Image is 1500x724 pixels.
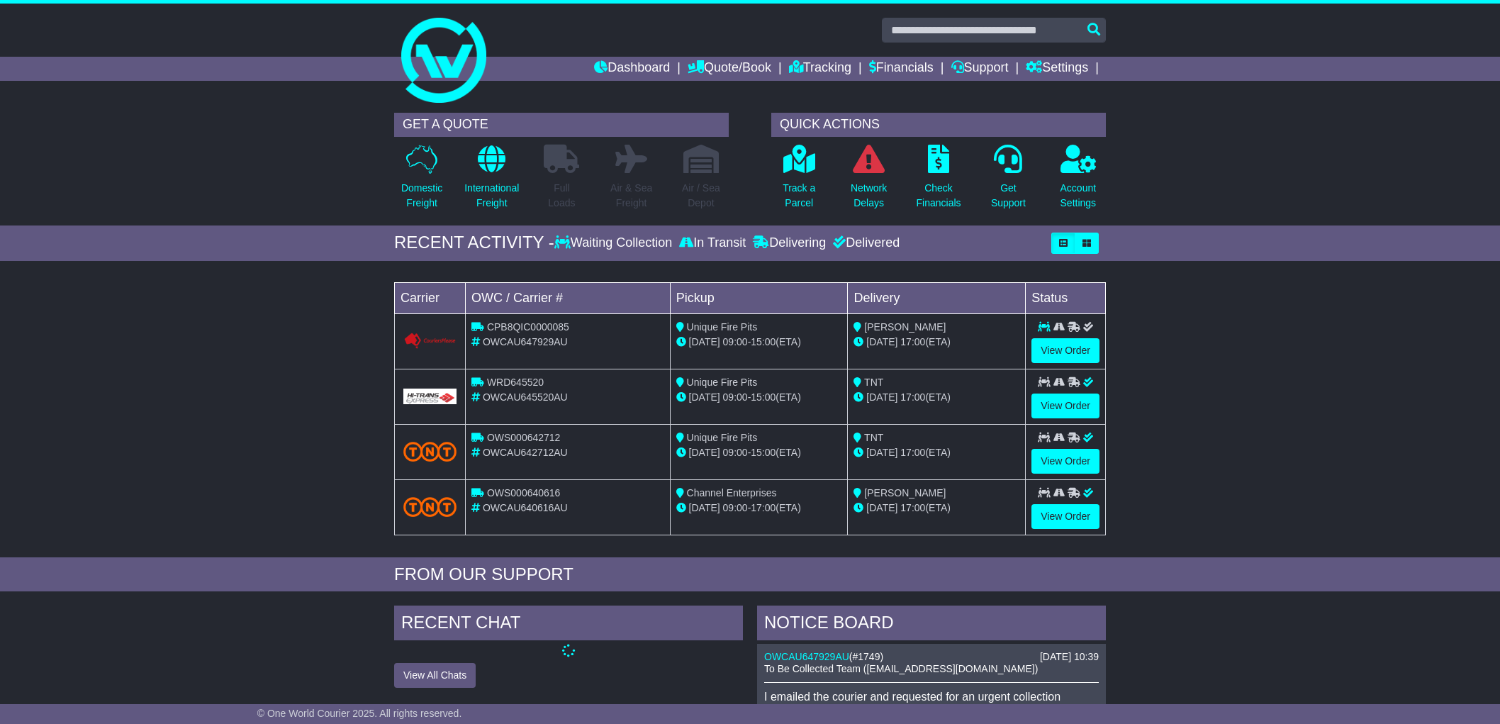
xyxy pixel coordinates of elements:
p: I emailed the courier and requested for an urgent collection [DATE] 24/09. [764,690,1099,717]
div: - (ETA) [676,390,842,405]
a: Dashboard [594,57,670,81]
td: Carrier [395,282,466,313]
span: 17:00 [900,391,925,403]
span: OWCAU645520AU [483,391,568,403]
div: Waiting Collection [554,235,676,251]
span: [DATE] [866,391,897,403]
span: [DATE] [689,447,720,458]
td: Status [1026,282,1106,313]
button: View All Chats [394,663,476,688]
span: 09:00 [723,391,748,403]
div: GET A QUOTE [394,113,729,137]
img: TNT_Domestic.png [403,442,457,461]
span: [DATE] [866,502,897,513]
div: (ETA) [853,335,1019,350]
span: 17:00 [900,447,925,458]
span: 09:00 [723,336,748,347]
span: [DATE] [866,336,897,347]
span: TNT [864,377,883,388]
span: WRD645520 [487,377,544,388]
a: Tracking [789,57,851,81]
span: [PERSON_NAME] [864,321,946,333]
div: (ETA) [853,501,1019,516]
td: Pickup [670,282,848,313]
span: [PERSON_NAME] [864,487,946,499]
span: CPB8QIC0000085 [487,321,569,333]
a: Support [951,57,1009,81]
p: Get Support [991,181,1026,211]
span: 17:00 [900,336,925,347]
a: GetSupport [990,144,1026,218]
a: Financials [869,57,934,81]
span: Unique Fire Pits [687,432,758,443]
span: 15:00 [751,447,776,458]
span: OWCAU640616AU [483,502,568,513]
a: Quote/Book [688,57,771,81]
a: CheckFinancials [916,144,962,218]
div: RECENT CHAT [394,606,743,644]
span: OWS000640616 [487,487,561,499]
td: Delivery [848,282,1026,313]
div: Delivered [829,235,900,251]
div: - (ETA) [676,445,842,460]
a: OWCAU647929AU [764,651,849,662]
div: Delivering [749,235,829,251]
a: AccountSettings [1060,144,1097,218]
span: OWCAU647929AU [483,336,568,347]
p: Check Financials [917,181,961,211]
span: 17:00 [900,502,925,513]
p: Air & Sea Freight [610,181,652,211]
p: Account Settings [1060,181,1097,211]
a: Settings [1026,57,1088,81]
img: TNT_Domestic.png [403,497,457,516]
a: DomesticFreight [401,144,443,218]
a: NetworkDelays [850,144,888,218]
img: GetCarrierServiceLogo [403,389,457,404]
a: View Order [1031,338,1099,363]
a: Track aParcel [782,144,816,218]
span: Unique Fire Pits [687,377,758,388]
div: QUICK ACTIONS [771,113,1106,137]
a: View Order [1031,504,1099,529]
div: (ETA) [853,445,1019,460]
div: - (ETA) [676,501,842,516]
span: [DATE] [689,502,720,513]
span: © One World Courier 2025. All rights reserved. [257,708,462,719]
p: Air / Sea Depot [682,181,720,211]
span: TNT [864,432,883,443]
span: #1749 [853,651,880,662]
p: International Freight [464,181,519,211]
div: In Transit [676,235,749,251]
a: InternationalFreight [464,144,520,218]
div: RECENT ACTIVITY - [394,233,554,253]
span: 09:00 [723,447,748,458]
p: Track a Parcel [783,181,815,211]
span: To Be Collected Team ([EMAIL_ADDRESS][DOMAIN_NAME]) [764,663,1038,674]
div: FROM OUR SUPPORT [394,564,1106,585]
span: [DATE] [689,391,720,403]
div: ( ) [764,651,1099,663]
span: OWCAU642712AU [483,447,568,458]
div: - (ETA) [676,335,842,350]
span: Channel Enterprises [687,487,777,499]
span: 15:00 [751,336,776,347]
div: [DATE] 10:39 [1040,651,1099,663]
a: View Order [1031,449,1099,474]
div: NOTICE BOARD [757,606,1106,644]
span: Unique Fire Pits [687,321,758,333]
p: Domestic Freight [401,181,442,211]
p: Network Delays [851,181,887,211]
span: 09:00 [723,502,748,513]
span: [DATE] [689,336,720,347]
span: 15:00 [751,391,776,403]
div: (ETA) [853,390,1019,405]
span: 17:00 [751,502,776,513]
img: GetCarrierServiceLogo [403,333,457,350]
td: OWC / Carrier # [466,282,671,313]
span: OWS000642712 [487,432,561,443]
a: View Order [1031,394,1099,418]
p: Full Loads [544,181,579,211]
span: [DATE] [866,447,897,458]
